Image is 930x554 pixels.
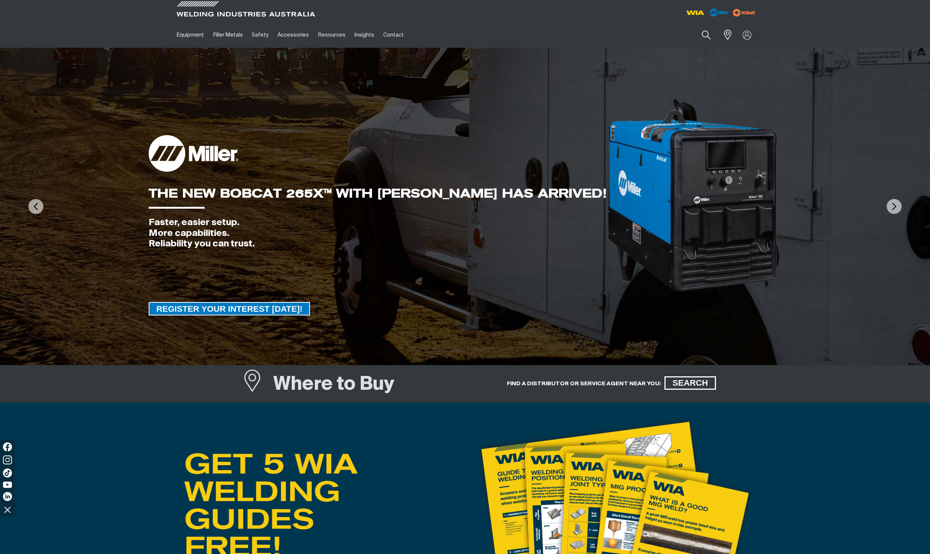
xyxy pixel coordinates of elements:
[273,22,313,48] a: Accessories
[1,503,14,516] img: hide socials
[887,199,902,214] img: NextArrow
[3,442,12,451] img: Facebook
[379,22,408,48] a: Contact
[149,217,607,249] div: Faster, easier setup. More capabilities. Reliability you can trust.
[666,376,714,390] span: SEARCH
[208,22,247,48] a: Filler Metals
[3,469,12,477] img: TikTok
[243,372,273,399] a: Where to Buy
[149,302,310,315] a: REGISTER YOUR INTEREST TODAY!
[149,187,607,199] div: THE NEW BOBCAT 265X™ WITH [PERSON_NAME] HAS ARRIVED!
[684,26,719,44] input: Product name or item number...
[149,302,309,315] span: REGISTER YOUR INTEREST [DATE]!
[28,199,43,214] img: PrevArrow
[507,380,661,387] h5: FIND A DISTRIBUTOR OR SERVICE AGENT NEAR YOU:
[172,22,208,48] a: Equipment
[3,482,12,488] img: YouTube
[3,455,12,464] img: Instagram
[172,22,611,48] nav: Main
[664,376,716,390] a: SEARCH
[350,22,379,48] a: Insights
[731,7,758,18] img: miller
[314,22,350,48] a: Resources
[3,492,12,501] img: LinkedIn
[247,22,273,48] a: Safety
[694,26,719,44] button: Search products
[273,373,394,397] h1: Where to Buy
